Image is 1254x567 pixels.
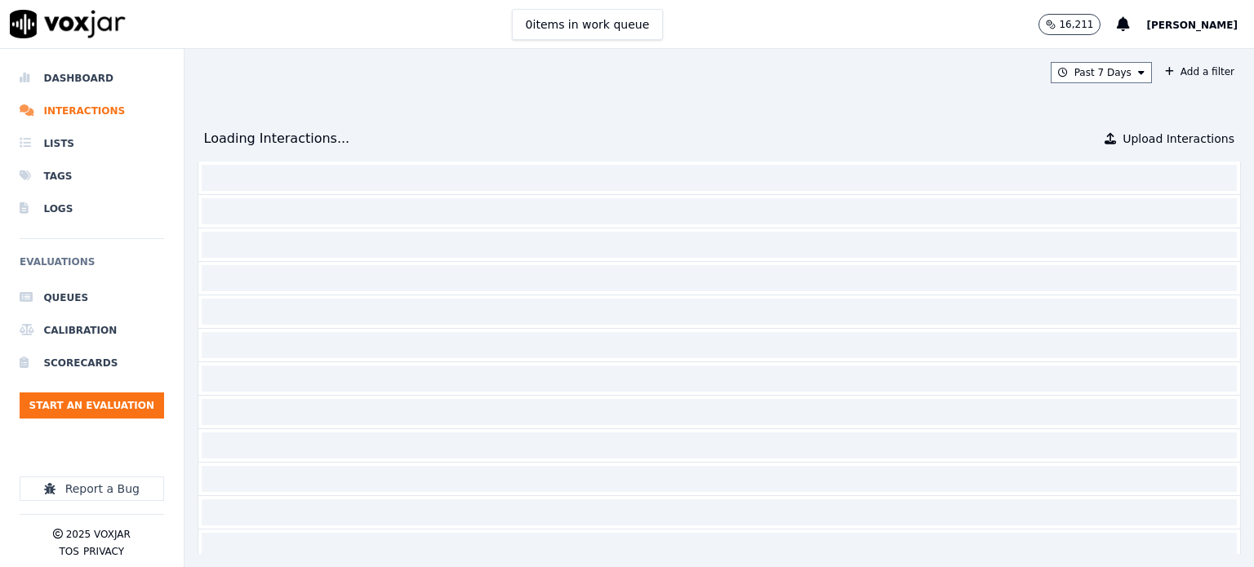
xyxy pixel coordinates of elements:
[20,476,164,501] button: Report a Bug
[20,127,164,160] a: Lists
[20,62,164,95] a: Dashboard
[1051,62,1152,83] button: Past 7 Days
[1105,131,1234,147] button: Upload Interactions
[1059,18,1093,31] p: 16,211
[20,193,164,225] a: Logs
[1038,14,1101,35] button: 16,211
[512,9,664,40] button: 0items in work queue
[1038,14,1117,35] button: 16,211
[10,10,126,38] img: voxjar logo
[20,95,164,127] a: Interactions
[20,392,164,419] button: Start an Evaluation
[20,314,164,347] a: Calibration
[20,252,164,281] h6: Evaluations
[83,545,124,558] button: Privacy
[20,347,164,379] a: Scorecards
[20,160,164,193] a: Tags
[1158,62,1241,82] button: Add a filter
[60,545,79,558] button: TOS
[1146,20,1238,31] span: [PERSON_NAME]
[1123,131,1234,147] span: Upload Interactions
[20,281,164,314] a: Queues
[204,129,350,148] div: Loading Interactions...
[66,528,131,541] p: 2025 Voxjar
[1146,15,1254,34] button: [PERSON_NAME]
